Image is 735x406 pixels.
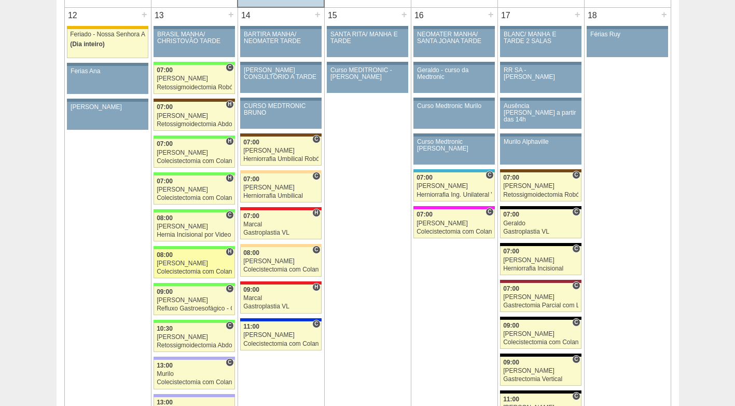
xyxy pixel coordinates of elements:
[243,212,259,220] span: 07:00
[500,354,581,357] div: Key: Blanc
[240,26,321,29] div: Key: Aviso
[503,294,578,301] div: [PERSON_NAME]
[243,139,259,146] span: 07:00
[413,137,494,165] a: Curso Medtronic [PERSON_NAME]
[504,103,578,124] div: Ausência [PERSON_NAME] a partir das 14h
[154,212,234,241] a: C 08:00 [PERSON_NAME] Hernia Incisional por Video
[312,320,320,328] span: Consultório
[157,223,232,230] div: [PERSON_NAME]
[417,220,492,227] div: [PERSON_NAME]
[327,65,408,93] a: Curso MEDITRONIC - [PERSON_NAME]
[243,266,318,273] div: Colecistectomia com Colangiografia VL
[243,147,318,154] div: [PERSON_NAME]
[312,135,320,143] span: Consultório
[154,320,234,323] div: Key: Brasil
[500,169,581,172] div: Key: Santa Joana
[243,221,318,228] div: Marcal
[240,285,321,314] a: H 09:00 Marcal Gastroplastia VL
[244,103,318,116] div: CURSO MEDTRONIC BRUNO
[585,8,601,23] div: 18
[154,394,234,397] div: Key: Christóvão da Gama
[70,40,105,48] span: (Dia inteiro)
[503,331,578,337] div: [PERSON_NAME]
[417,67,491,80] div: Geraldo - curso da Medtronic
[157,362,173,369] span: 13:00
[503,174,519,181] span: 07:00
[500,206,581,209] div: Key: Blanc
[500,29,581,57] a: BLANC/ MANHÃ E TARDE 2 SALAS
[157,113,232,119] div: [PERSON_NAME]
[413,98,494,101] div: Key: Aviso
[240,210,321,239] a: H 07:00 Marcal Gastroplastia VL
[244,31,318,45] div: BARTIRA MANHÃ/ NEOMATER TARDE
[157,103,173,111] span: 07:00
[154,172,234,175] div: Key: Brasil
[327,62,408,65] div: Key: Aviso
[240,137,321,166] a: C 07:00 [PERSON_NAME] Herniorrafia Umbilical Robótica
[157,399,173,406] span: 13:00
[500,209,581,238] a: C 07:00 Geraldo Gastroplastia VL
[154,283,234,286] div: Key: Brasil
[240,98,321,101] div: Key: Aviso
[573,8,582,21] div: +
[154,136,234,139] div: Key: Brasil
[503,376,578,383] div: Gastrectomia Vertical
[243,323,259,330] span: 11:00
[154,323,234,352] a: C 10:30 [PERSON_NAME] Retossigmoidectomia Abdominal
[157,334,232,341] div: [PERSON_NAME]
[503,368,578,374] div: [PERSON_NAME]
[503,211,519,218] span: 07:00
[243,258,318,265] div: [PERSON_NAME]
[157,195,232,201] div: Colecistectomia com Colangiografia VL
[413,206,494,209] div: Key: Pro Matre
[157,186,232,193] div: [PERSON_NAME]
[154,286,234,315] a: C 09:00 [PERSON_NAME] Refluxo Gastroesofágico - Cirurgia VL
[500,390,581,394] div: Key: Blanc
[503,257,578,264] div: [PERSON_NAME]
[500,320,581,349] a: C 09:00 [PERSON_NAME] Colecistectomia com Colangiografia VL
[312,209,320,217] span: Hospital
[154,249,234,278] a: H 08:00 [PERSON_NAME] Colecistectomia com Colangiografia VL
[400,8,409,21] div: +
[154,139,234,168] a: H 07:00 [PERSON_NAME] Colecistectomia com Colangiografia VL
[503,228,578,235] div: Gastroplastia VL
[157,325,173,332] span: 10:30
[151,8,168,23] div: 13
[157,158,232,165] div: Colecistectomia com Colangiografia VL
[226,100,233,109] span: Hospital
[240,207,321,210] div: Key: Assunção
[503,322,519,329] span: 09:00
[67,66,148,94] a: Ferias Ana
[243,303,318,310] div: Gastroplastia VL
[312,283,320,291] span: Hospital
[487,8,495,21] div: +
[243,341,318,347] div: Colecistectomia com Colangiografia VL
[243,175,259,183] span: 07:00
[154,26,234,29] div: Key: Aviso
[503,248,519,255] span: 07:00
[413,62,494,65] div: Key: Aviso
[504,31,578,45] div: BLANC/ MANHÃ E TARDE 2 SALAS
[500,98,581,101] div: Key: Aviso
[71,104,145,111] div: [PERSON_NAME]
[240,101,321,129] a: CURSO MEDTRONIC BRUNO
[503,192,578,198] div: Retossigmoidectomia Robótica
[587,29,668,57] a: Férias Ruy
[417,192,492,198] div: Herniorrafia Ing. Unilateral VL
[240,318,321,321] div: Key: São Luiz - Itaim
[157,178,173,185] span: 07:00
[243,249,259,256] span: 08:00
[157,297,232,304] div: [PERSON_NAME]
[243,295,318,302] div: Marcal
[240,170,321,173] div: Key: Bartira
[313,8,322,21] div: +
[240,29,321,57] a: BARTIRA MANHÃ/ NEOMATER TARDE
[154,357,234,360] div: Key: Christóvão da Gama
[67,99,148,102] div: Key: Aviso
[486,208,493,216] span: Consultório
[413,133,494,137] div: Key: Aviso
[157,342,232,349] div: Retossigmoidectomia Abdominal
[67,29,148,58] a: Feriado - Nossa Senhora Aparecida (Dia inteiro)
[572,171,580,179] span: Consultório
[157,140,173,147] span: 07:00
